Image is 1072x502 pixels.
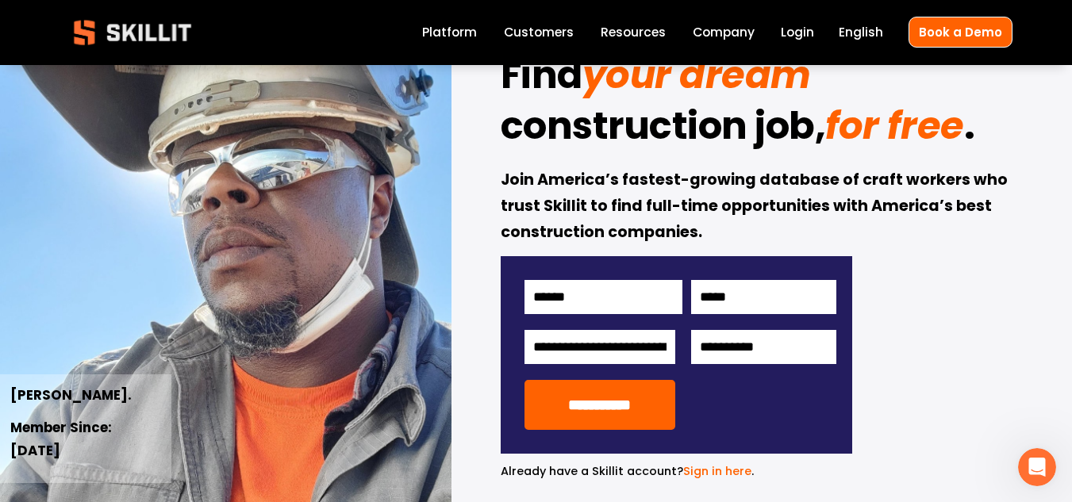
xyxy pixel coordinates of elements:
[693,22,755,44] a: Company
[601,23,666,41] span: Resources
[501,463,683,479] span: Already have a Skillit account?
[422,22,477,44] a: Platform
[683,463,751,479] a: Sign in here
[501,462,852,481] p: .
[601,22,666,44] a: folder dropdown
[10,385,132,408] strong: [PERSON_NAME].
[839,23,883,41] span: English
[10,417,115,463] strong: Member Since: [DATE]
[60,9,205,56] img: Skillit
[825,99,963,152] em: for free
[582,48,811,102] em: your dream
[964,97,975,162] strong: .
[501,97,826,162] strong: construction job,
[501,46,582,111] strong: Find
[504,22,574,44] a: Customers
[1018,448,1056,486] iframe: Intercom live chat
[839,22,883,44] div: language picker
[501,168,1011,246] strong: Join America’s fastest-growing database of craft workers who trust Skillit to find full-time oppo...
[781,22,814,44] a: Login
[909,17,1012,48] a: Book a Demo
